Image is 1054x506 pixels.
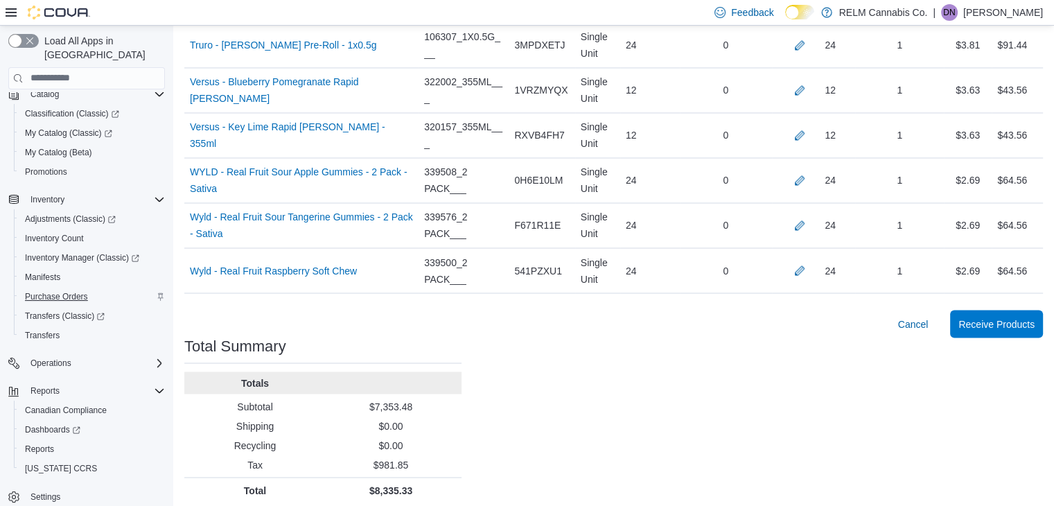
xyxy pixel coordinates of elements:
span: Catalog [25,86,165,103]
span: F671R11E [514,217,561,234]
span: Catalog [30,89,59,100]
p: Totals [190,376,320,390]
a: Manifests [19,269,66,286]
p: Recycling [190,438,320,452]
a: My Catalog (Classic) [19,125,118,141]
button: Canadian Compliance [14,401,170,420]
span: Manifests [25,272,60,283]
a: Classification (Classic) [14,104,170,123]
span: Dashboards [25,424,80,435]
span: 1VRZMYQX [514,82,568,98]
div: 0 [680,166,772,194]
p: $8,335.33 [326,483,456,497]
button: Transfers [14,326,170,345]
span: DN [943,4,955,21]
div: 0 [680,31,772,59]
div: 24 [620,256,680,284]
button: Manifests [14,268,170,287]
span: 106307_1X0.5G___ [424,28,503,62]
span: Feedback [731,6,773,19]
span: Reports [25,444,54,455]
span: Adjustments (Classic) [19,211,165,227]
span: 541PZXU1 [514,262,561,279]
a: Truro - [PERSON_NAME] Pre-Roll - 1x0.5g [190,37,376,53]
button: Catalog [25,86,64,103]
button: Catalog [3,85,170,104]
h3: Total Summary [184,338,286,354]
span: Operations [25,355,165,372]
span: Transfers (Classic) [25,311,105,322]
span: Settings [30,491,60,503]
div: 24 [620,31,680,59]
div: 24 [620,166,680,194]
span: 320157_355ML___ [424,119,503,152]
span: Classification (Classic) [25,108,119,119]
div: Single Unit [575,203,620,247]
div: $3.63 [944,76,992,104]
button: Purchase Orders [14,287,170,306]
a: My Catalog (Classic) [14,123,170,143]
div: $43.56 [997,82,1027,98]
div: 1 [855,256,943,284]
p: $981.85 [326,457,456,471]
div: 24 [825,37,836,53]
span: 0H6E10LM [514,172,563,189]
span: Inventory [25,191,165,208]
a: My Catalog (Beta) [19,144,98,161]
a: Adjustments (Classic) [19,211,121,227]
a: Inventory Manager (Classic) [14,248,170,268]
button: Inventory Count [14,229,170,248]
span: Cancel [898,317,929,331]
span: My Catalog (Classic) [25,128,112,139]
span: My Catalog (Beta) [19,144,165,161]
a: Settings [25,489,66,505]
a: Reports [19,441,60,457]
div: Single Unit [575,113,620,157]
p: Shipping [190,419,320,433]
a: Wyld - Real Fruit Sour Tangerine Gummies - 2 Pack - Sativa [190,209,413,242]
button: My Catalog (Beta) [14,143,170,162]
div: Single Unit [575,68,620,112]
button: Operations [25,355,77,372]
div: $64.56 [997,262,1027,279]
span: Adjustments (Classic) [25,213,116,225]
button: Inventory [3,190,170,209]
span: [US_STATE] CCRS [25,463,97,474]
span: Reports [30,385,60,396]
a: Dashboards [19,421,86,438]
div: Single Unit [575,248,620,293]
a: Transfers (Classic) [19,308,110,324]
span: Inventory Manager (Classic) [25,252,139,263]
div: 0 [680,76,772,104]
span: Dashboards [19,421,165,438]
span: Purchase Orders [25,291,88,302]
div: 0 [680,121,772,149]
div: 0 [680,256,772,284]
span: Washington CCRS [19,460,165,477]
a: Dashboards [14,420,170,439]
img: Cova [28,6,90,19]
span: RXVB4FH7 [514,127,564,143]
p: $0.00 [326,419,456,433]
div: 12 [825,82,836,98]
a: Purchase Orders [19,288,94,305]
span: Operations [30,358,71,369]
div: 1 [855,121,943,149]
div: $91.44 [997,37,1027,53]
p: | [933,4,936,21]
a: Classification (Classic) [19,105,125,122]
span: Dark Mode [785,19,786,20]
span: My Catalog (Classic) [19,125,165,141]
div: $2.69 [944,256,992,284]
span: Settings [25,488,165,505]
p: Subtotal [190,399,320,413]
div: $2.69 [944,166,992,194]
span: Canadian Compliance [19,402,165,419]
p: $0.00 [326,438,456,452]
span: 339576_2 PACK___ [424,209,503,242]
span: Transfers [25,330,60,341]
span: 3MPDXETJ [514,37,565,53]
span: Load All Apps in [GEOGRAPHIC_DATA] [39,34,165,62]
a: Promotions [19,164,73,180]
span: Transfers (Classic) [19,308,165,324]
